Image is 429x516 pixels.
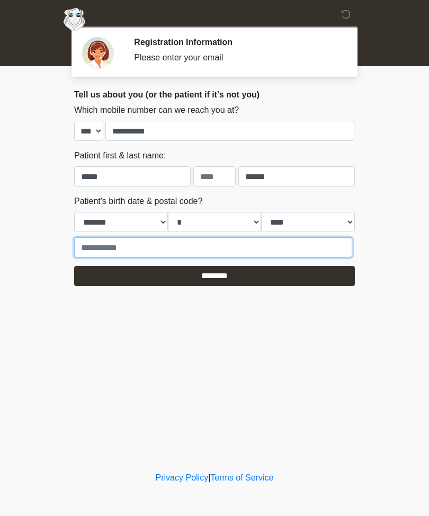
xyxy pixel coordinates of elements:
[208,473,210,482] a: |
[134,37,339,47] h2: Registration Information
[74,104,239,117] label: Which mobile number can we reach you at?
[74,195,202,208] label: Patient's birth date & postal code?
[64,8,85,31] img: Aesthetically Yours Wellness Spa Logo
[82,37,114,69] img: Agent Avatar
[74,90,355,100] h2: Tell us about you (or the patient if it's not you)
[74,149,166,162] label: Patient first & last name:
[156,473,209,482] a: Privacy Policy
[134,51,339,64] div: Please enter your email
[210,473,273,482] a: Terms of Service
